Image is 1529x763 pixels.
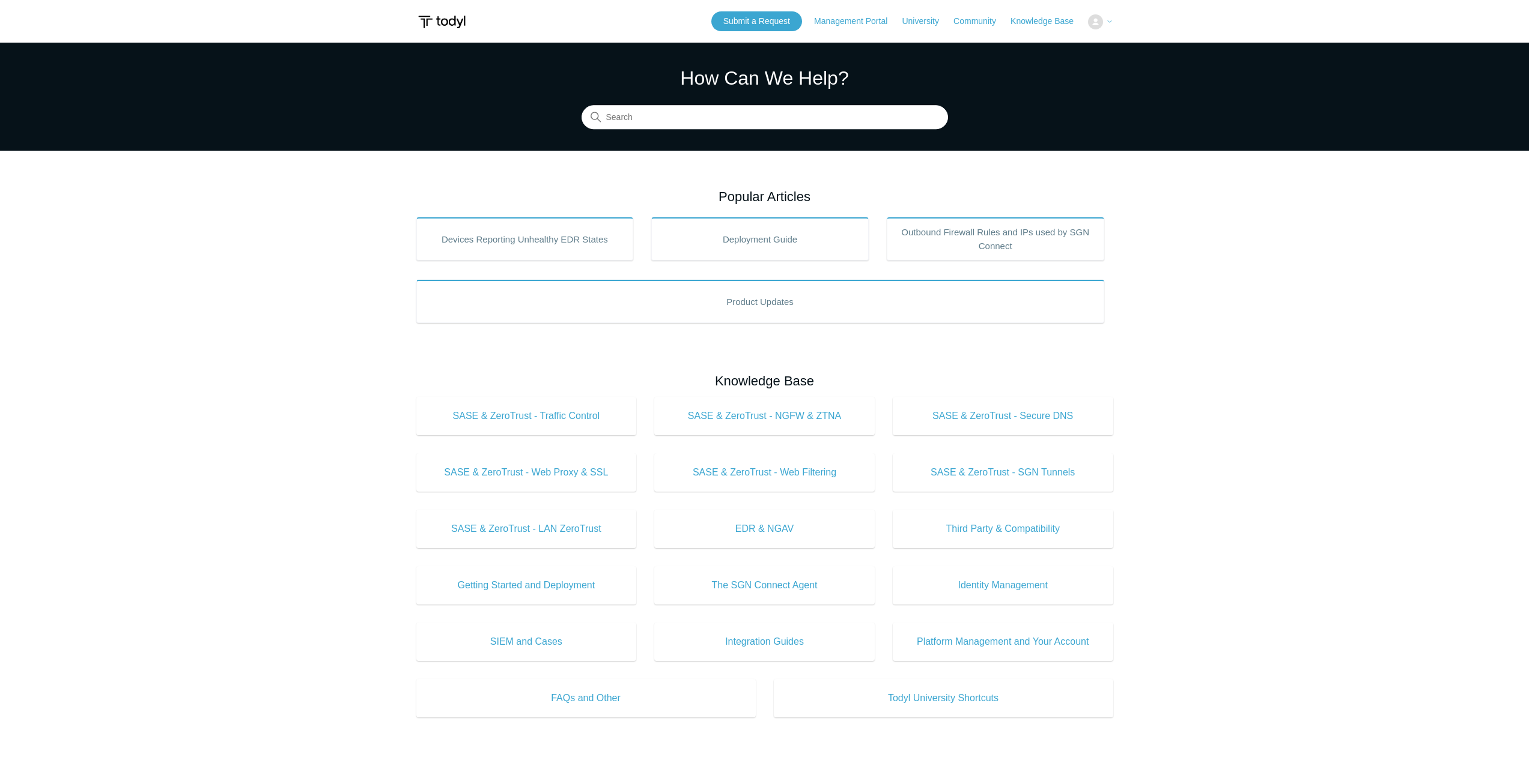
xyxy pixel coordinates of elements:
[434,691,738,705] span: FAQs and Other
[902,15,950,28] a: University
[434,522,619,536] span: SASE & ZeroTrust - LAN ZeroTrust
[893,566,1113,605] a: Identity Management
[416,510,637,548] a: SASE & ZeroTrust - LAN ZeroTrust
[654,510,875,548] a: EDR & NGAV
[672,635,857,649] span: Integration Guides
[911,465,1095,480] span: SASE & ZeroTrust - SGN Tunnels
[434,409,619,423] span: SASE & ZeroTrust - Traffic Control
[672,522,857,536] span: EDR & NGAV
[416,397,637,435] a: SASE & ZeroTrust - Traffic Control
[654,397,875,435] a: SASE & ZeroTrust - NGFW & ZTNA
[953,15,1008,28] a: Community
[434,635,619,649] span: SIEM and Cases
[911,522,1095,536] span: Third Party & Compatibility
[416,371,1113,391] h2: Knowledge Base
[434,465,619,480] span: SASE & ZeroTrust - Web Proxy & SSL
[814,15,899,28] a: Management Portal
[774,679,1113,717] a: Todyl University Shortcuts
[893,453,1113,492] a: SASE & ZeroTrust - SGN Tunnels
[911,578,1095,593] span: Identity Management
[416,217,634,261] a: Devices Reporting Unhealthy EDR States
[654,623,875,661] a: Integration Guides
[887,217,1104,261] a: Outbound Firewall Rules and IPs used by SGN Connect
[672,578,857,593] span: The SGN Connect Agent
[416,623,637,661] a: SIEM and Cases
[434,578,619,593] span: Getting Started and Deployment
[654,566,875,605] a: The SGN Connect Agent
[416,453,637,492] a: SASE & ZeroTrust - Web Proxy & SSL
[711,11,802,31] a: Submit a Request
[416,566,637,605] a: Getting Started and Deployment
[672,409,857,423] span: SASE & ZeroTrust - NGFW & ZTNA
[416,679,756,717] a: FAQs and Other
[893,397,1113,435] a: SASE & ZeroTrust - Secure DNS
[582,64,948,92] h1: How Can We Help?
[911,409,1095,423] span: SASE & ZeroTrust - Secure DNS
[1011,15,1086,28] a: Knowledge Base
[893,510,1113,548] a: Third Party & Compatibility
[651,217,869,261] a: Deployment Guide
[893,623,1113,661] a: Platform Management and Your Account
[792,691,1095,705] span: Todyl University Shortcuts
[582,106,948,130] input: Search
[416,11,467,33] img: Todyl Support Center Help Center home page
[672,465,857,480] span: SASE & ZeroTrust - Web Filtering
[654,453,875,492] a: SASE & ZeroTrust - Web Filtering
[416,187,1113,207] h2: Popular Articles
[416,280,1104,323] a: Product Updates
[911,635,1095,649] span: Platform Management and Your Account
